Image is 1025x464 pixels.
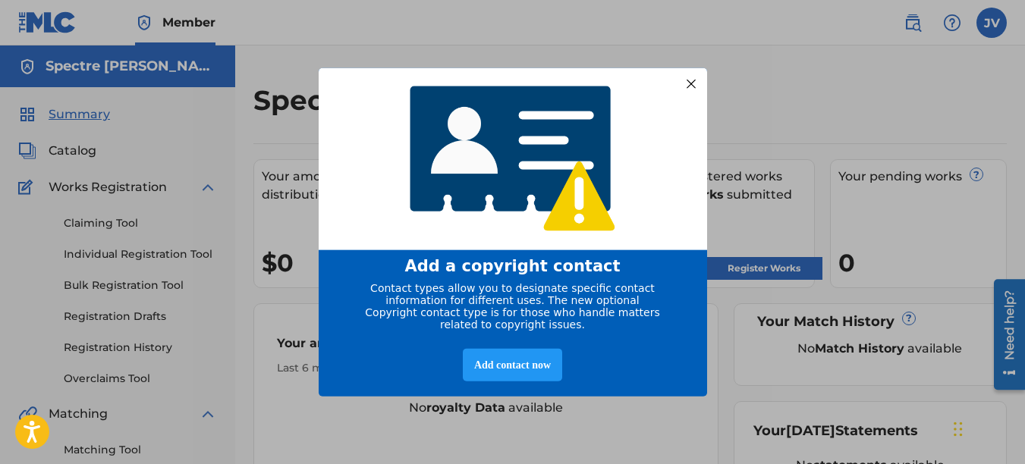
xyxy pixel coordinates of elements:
div: Add a copyright contact [338,256,688,274]
div: Need help? [17,17,37,86]
div: Open Resource Center [11,5,42,116]
span: Contact types allow you to designate specific contact information for different uses. The new opt... [365,281,659,330]
div: entering modal [319,68,707,397]
div: Add contact now [463,348,562,381]
img: 4768233920565408.png [400,75,626,243]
